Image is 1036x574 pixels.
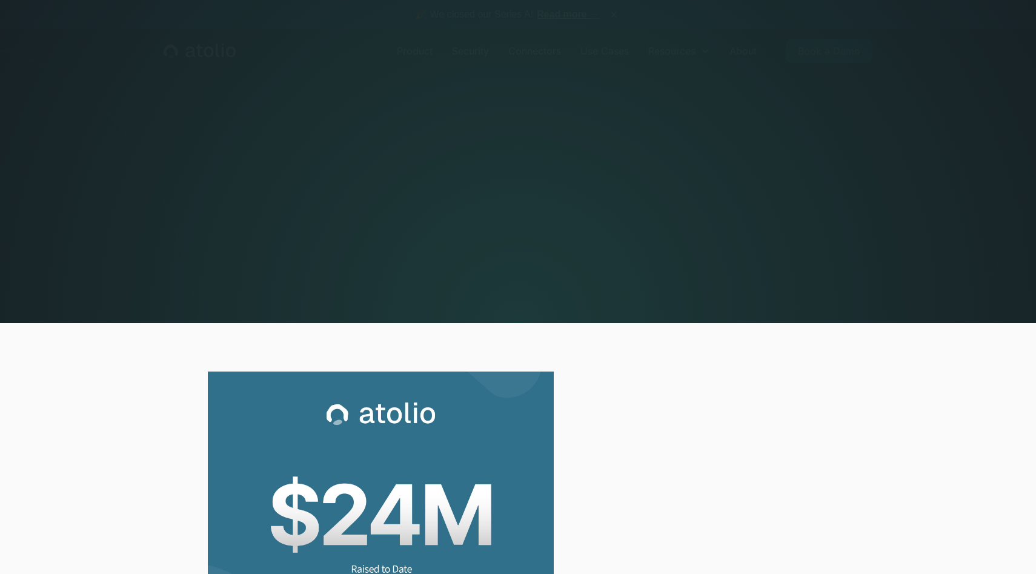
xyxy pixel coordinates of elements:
a: Read more → [537,9,599,19]
a: Security [442,39,499,63]
div: Resources [648,44,696,58]
a: Book a Demo [786,39,872,63]
a: Use Cases [571,39,639,63]
a: home [164,43,236,59]
span: 🎉 We closed our Series A! [415,7,599,22]
button: × [606,8,621,21]
a: Product [387,39,442,63]
a: Connectors [499,39,571,63]
div: Resources [639,39,720,63]
a: About [720,39,766,63]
